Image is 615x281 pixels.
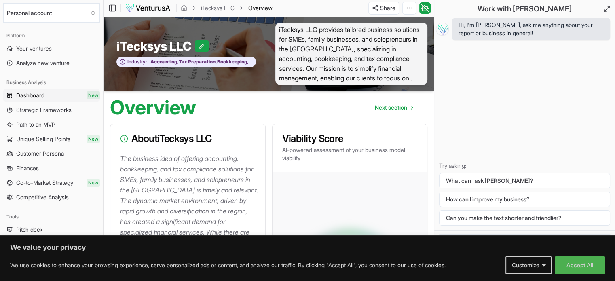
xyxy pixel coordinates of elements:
h3: About iTecksys LLC [120,134,256,144]
span: Hi, I'm [PERSON_NAME], ask me anything about your report or business in general! [459,21,604,37]
a: Go to next page [368,99,419,116]
button: Can you make the text shorter and friendlier? [439,210,610,226]
span: Customer Persona [16,150,64,158]
p: We value your privacy [10,243,605,252]
span: Accounting, Tax Preparation, Bookkeeping, and Payroll Services [147,59,251,65]
a: Unique Selling PointsNew [3,133,100,146]
a: Customer Persona [3,147,100,160]
a: Go-to-Market StrategyNew [3,176,100,189]
nav: pagination [368,99,419,116]
span: Pitch deck [16,226,42,234]
span: Competitive Analysis [16,193,69,201]
span: Share [380,4,395,12]
a: Path to an MVP [3,118,100,131]
p: AI-powered assessment of your business model viability [282,146,418,162]
p: We use cookies to enhance your browsing experience, serve personalized ads or content, and analyz... [10,260,446,270]
button: Accept All [555,256,605,274]
h3: Viability Score [282,134,418,144]
button: What can I ask [PERSON_NAME]? [439,173,610,188]
span: New [87,91,100,99]
div: Tools [3,210,100,223]
span: Finances [16,164,39,172]
a: Analyze new venture [3,57,100,70]
span: Your ventures [16,44,52,53]
a: Strategic Frameworks [3,104,100,116]
span: Unique Selling Points [16,135,70,143]
span: iTecksys LLC [116,39,195,53]
button: Customize [505,256,552,274]
a: Pitch deck [3,223,100,236]
span: Industry: [127,59,147,65]
img: logo [125,3,172,13]
nav: breadcrumb [181,4,273,12]
p: Try asking: [439,162,610,170]
div: Business Analysis [3,76,100,89]
h2: Work with [PERSON_NAME] [478,3,572,15]
a: DashboardNew [3,89,100,102]
span: New [87,179,100,187]
button: How can I improve my business? [439,192,610,207]
a: iTecksys LLC [201,4,235,12]
button: Industry:Accounting, Tax Preparation, Bookkeeping, and Payroll Services [116,57,256,68]
a: Your ventures [3,42,100,55]
span: Analyze new venture [16,59,70,67]
span: iTecksys LLC provides tailored business solutions for SMEs, family businesses, and solopreneurs i... [275,23,428,85]
span: Dashboard [16,91,44,99]
h1: Overview [110,98,196,117]
span: Path to an MVP [16,120,55,129]
span: Strategic Frameworks [16,106,72,114]
div: Platform [3,29,100,42]
a: Competitive Analysis [3,191,100,204]
span: Next section [375,104,407,112]
img: Vera [436,23,449,36]
button: Select an organization [3,3,100,23]
a: Finances [3,162,100,175]
button: Share [368,2,399,15]
span: Overview [248,4,273,12]
span: Go-to-Market Strategy [16,179,73,187]
span: New [87,135,100,143]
